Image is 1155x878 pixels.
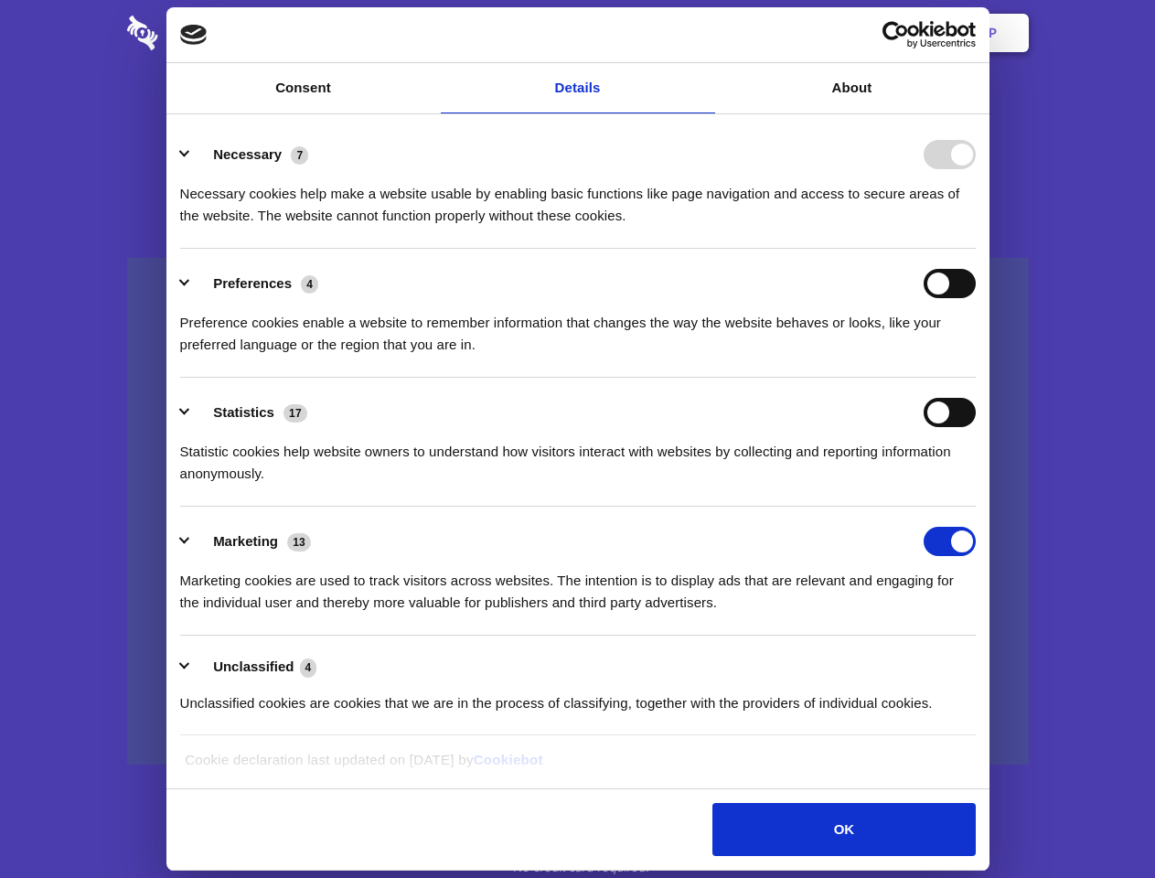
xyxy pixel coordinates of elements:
h4: Auto-redaction of sensitive data, encrypted data sharing and self-destructing private chats. Shar... [127,166,1029,227]
label: Preferences [213,275,292,291]
a: Pricing [537,5,616,61]
span: 7 [291,146,308,165]
h1: Eliminate Slack Data Loss. [127,82,1029,148]
button: Statistics (17) [180,398,319,427]
label: Necessary [213,146,282,162]
button: Marketing (13) [180,527,323,556]
a: Login [829,5,909,61]
a: Contact [742,5,826,61]
img: logo-wordmark-white-trans-d4663122ce5f474addd5e946df7df03e33cb6a1c49d2221995e7729f52c070b2.svg [127,16,283,50]
span: 4 [301,275,318,294]
a: Details [441,63,715,113]
button: Necessary (7) [180,140,320,169]
label: Marketing [213,533,278,549]
a: Cookiebot [474,752,543,767]
button: OK [712,803,975,856]
div: Statistic cookies help website owners to understand how visitors interact with websites by collec... [180,427,976,485]
div: Preference cookies enable a website to remember information that changes the way the website beha... [180,298,976,356]
span: 17 [283,404,307,423]
button: Preferences (4) [180,269,330,298]
a: About [715,63,989,113]
span: 4 [300,658,317,677]
div: Cookie declaration last updated on [DATE] by [171,749,984,785]
div: Unclassified cookies are cookies that we are in the process of classifying, together with the pro... [180,679,976,714]
img: logo [180,25,208,45]
div: Marketing cookies are used to track visitors across websites. The intention is to display ads tha... [180,556,976,614]
button: Unclassified (4) [180,656,328,679]
a: Wistia video thumbnail [127,258,1029,766]
a: Consent [166,63,441,113]
label: Statistics [213,404,274,420]
span: 13 [287,533,311,551]
a: Usercentrics Cookiebot - opens in a new window [816,21,976,48]
div: Necessary cookies help make a website usable by enabling basic functions like page navigation and... [180,169,976,227]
